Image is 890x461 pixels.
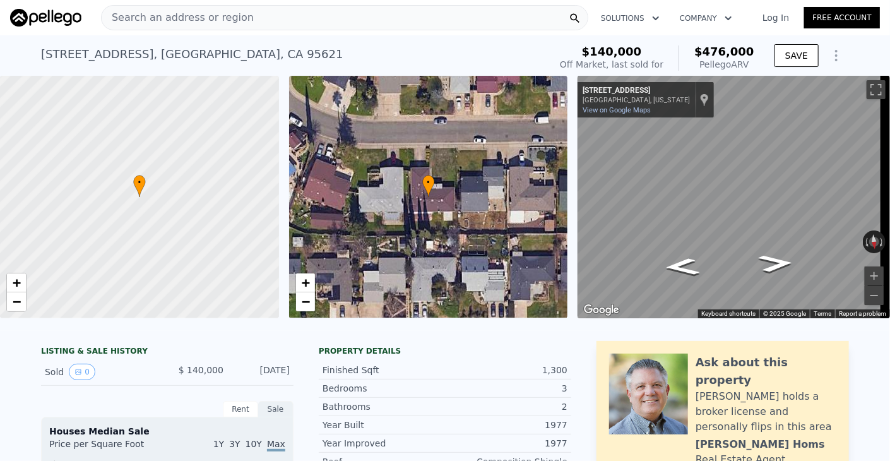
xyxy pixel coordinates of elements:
button: SAVE [774,44,819,67]
div: Pellego ARV [694,58,754,71]
path: Go West, Burntwood Way [744,251,809,277]
button: Solutions [591,7,670,30]
button: Zoom in [865,266,884,285]
div: [PERSON_NAME] Homs [696,437,825,452]
span: • [422,177,435,188]
span: 1Y [213,439,224,449]
button: Zoom out [865,286,884,305]
span: $ 140,000 [179,365,223,375]
span: + [13,275,21,290]
a: Zoom out [7,292,26,311]
div: Sold [45,364,157,380]
div: Map [578,76,890,318]
div: Street View [578,76,890,318]
div: Ask about this property [696,354,836,389]
div: Bedrooms [323,382,445,395]
a: Report a problem [839,310,886,317]
button: Company [670,7,742,30]
div: LISTING & SALE HISTORY [41,346,294,359]
div: Rent [223,401,258,417]
a: Free Account [804,7,880,28]
button: View historical data [69,364,95,380]
img: Pellego [10,9,81,27]
div: Year Improved [323,437,445,450]
div: [STREET_ADDRESS] [583,86,690,96]
button: Keyboard shortcuts [701,309,756,318]
div: Price per Square Foot [49,438,167,458]
div: Sale [258,401,294,417]
span: $140,000 [582,45,642,58]
div: Property details [319,346,571,356]
button: Rotate counterclockwise [863,230,870,253]
div: 2 [445,400,567,413]
div: Year Built [323,419,445,431]
div: [GEOGRAPHIC_DATA], [US_STATE] [583,96,690,104]
a: Zoom out [296,292,315,311]
div: • [422,175,435,197]
span: Search an address or region [102,10,254,25]
div: Houses Median Sale [49,425,285,438]
a: Zoom in [296,273,315,292]
img: Google [581,302,622,318]
div: Bathrooms [323,400,445,413]
a: Terms (opens in new tab) [814,310,831,317]
a: Log In [747,11,804,24]
path: Go East, Burntwood Way [650,254,715,280]
div: 1,300 [445,364,567,376]
span: Max [267,439,285,452]
div: [STREET_ADDRESS] , [GEOGRAPHIC_DATA] , CA 95621 [41,45,343,63]
span: 3Y [229,439,240,449]
button: Reset the view [869,230,881,253]
a: Show location on map [700,93,709,107]
span: + [301,275,309,290]
button: Toggle fullscreen view [867,80,886,99]
div: 1977 [445,419,567,431]
div: • [133,175,146,197]
button: Show Options [824,43,849,68]
div: 1977 [445,437,567,450]
button: Rotate clockwise [879,230,886,253]
span: 10Y [246,439,262,449]
a: Open this area in Google Maps (opens a new window) [581,302,622,318]
span: − [301,294,309,309]
div: Finished Sqft [323,364,445,376]
div: [PERSON_NAME] holds a broker license and personally flips in this area [696,389,836,434]
span: − [13,294,21,309]
div: [DATE] [234,364,290,380]
span: • [133,177,146,188]
div: 3 [445,382,567,395]
a: View on Google Maps [583,106,651,114]
div: Off Market, last sold for [560,58,663,71]
a: Zoom in [7,273,26,292]
span: © 2025 Google [763,310,806,317]
span: $476,000 [694,45,754,58]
